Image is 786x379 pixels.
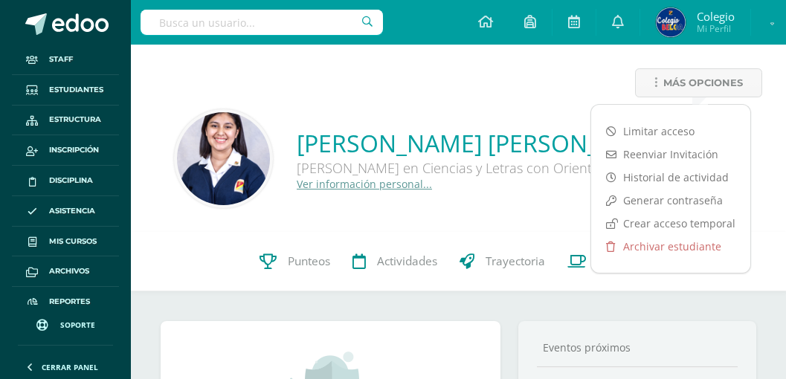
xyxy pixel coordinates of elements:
a: Inscripción [12,135,119,166]
a: Mis cursos [12,227,119,257]
a: Punteos [248,232,341,291]
a: Asistencia [12,196,119,227]
span: Staff [49,54,73,65]
a: Crear acceso temporal [591,212,750,235]
a: Archivos [12,256,119,287]
a: Generar contraseña [591,189,750,212]
span: Punteos [288,253,330,269]
span: Reportes [49,296,90,308]
span: Mis cursos [49,236,97,247]
span: Disciplina [49,175,93,187]
a: [PERSON_NAME] [PERSON_NAME] [297,127,743,159]
span: Actividades [377,253,437,269]
span: Estructura [49,114,101,126]
a: Estudiantes [12,75,119,106]
div: [PERSON_NAME] en Ciencias y Letras con Orientación en Computación A [297,159,743,177]
a: Estructura [12,106,119,136]
a: Archivar estudiante [591,235,750,258]
a: Reenviar Invitación [591,143,750,166]
span: Estudiantes [49,84,103,96]
span: Asistencia [49,205,95,217]
span: Trayectoria [486,253,545,269]
span: Soporte [60,320,95,330]
a: Más opciones [635,68,762,97]
span: Cerrar panel [42,362,98,372]
a: Soporte [18,305,113,341]
a: Reportes [12,287,119,317]
span: Archivos [49,265,89,277]
a: Ver información personal... [297,177,432,191]
a: Limitar acceso [591,120,750,143]
a: Actividades [341,232,448,291]
a: Disciplina [12,166,119,196]
img: 80781015c85c463003ebd09a1d69ada7.png [177,112,270,205]
input: Busca un usuario... [141,10,383,35]
a: Historial de actividad [591,166,750,189]
span: Inscripción [49,144,99,156]
a: Trayectoria [448,232,556,291]
div: Eventos próximos [537,340,738,354]
span: Más opciones [663,69,743,97]
a: Contactos [556,232,660,291]
img: c600e396c05fc968532ff46e374ede2f.png [656,7,686,37]
a: Staff [12,45,119,75]
span: Colegio [697,9,735,24]
span: Mi Perfil [697,22,735,35]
